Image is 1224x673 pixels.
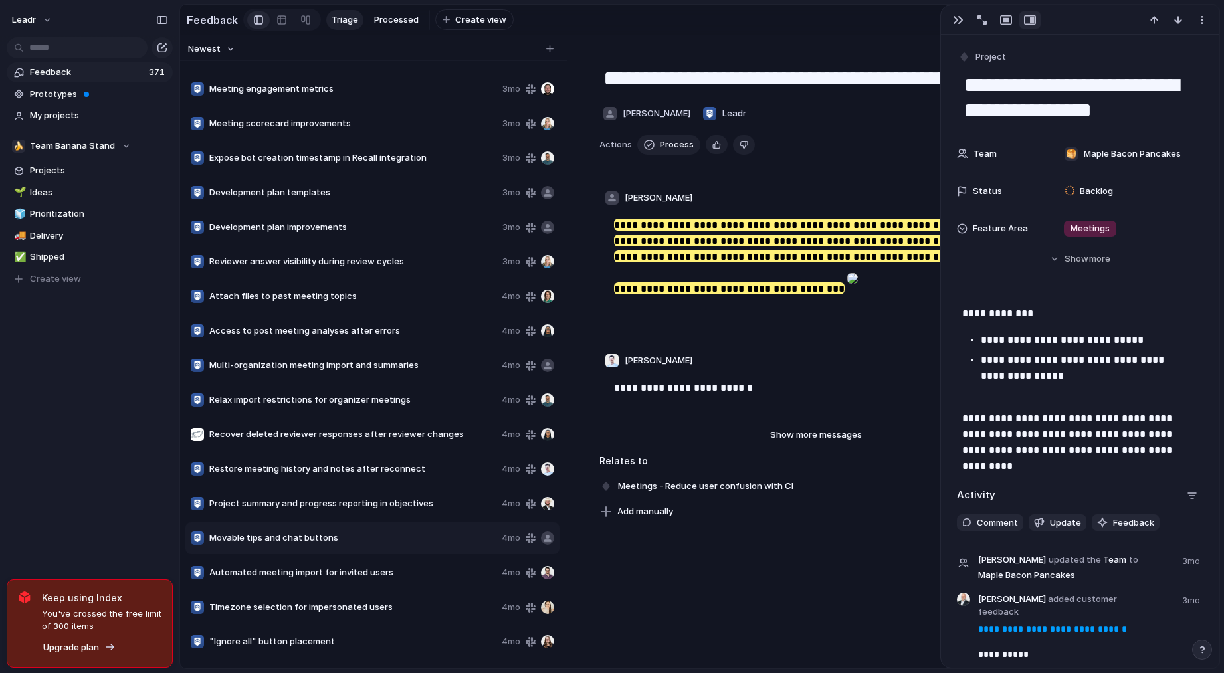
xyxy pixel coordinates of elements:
[502,601,520,614] span: 4mo
[7,269,173,289] button: Create view
[973,185,1002,198] span: Status
[599,454,1033,468] h3: Relates to
[595,502,678,521] button: Add manually
[1089,252,1110,266] span: more
[14,207,23,222] div: 🧊
[14,250,23,265] div: ✅
[614,477,797,496] span: Meetings - Reduce user confusion with CI
[1129,553,1138,567] span: to
[209,117,497,130] span: Meeting scorecard improvements
[14,185,23,200] div: 🌱
[1113,516,1154,529] span: Feedback
[599,138,632,151] span: Actions
[12,13,36,27] span: Leadr
[30,229,168,242] span: Delivery
[209,497,496,510] span: Project summary and progress reporting in objectives
[209,221,497,234] span: Development plan improvements
[30,272,81,286] span: Create view
[369,10,424,30] a: Processed
[502,290,520,303] span: 4mo
[7,226,173,246] a: 🚚Delivery
[187,12,238,28] h2: Feedback
[1084,147,1181,161] span: Maple Bacon Pancakes
[957,514,1023,531] button: Comment
[209,359,496,372] span: Multi-organization meeting import and summaries
[1182,552,1203,568] span: 3mo
[30,88,168,101] span: Prototypes
[973,147,997,161] span: Team
[973,222,1028,235] span: Feature Area
[502,497,520,510] span: 4mo
[209,393,496,407] span: Relax import restrictions for organizer meetings
[625,354,692,367] span: [PERSON_NAME]
[502,462,520,476] span: 4mo
[637,135,700,155] button: Process
[7,62,173,82] a: Feedback371
[7,136,173,156] button: 🍌Team Banana Stand
[30,140,115,153] span: Team Banana Stand
[502,186,520,199] span: 3mo
[977,516,1018,529] span: Comment
[502,531,520,545] span: 4mo
[699,103,750,124] button: Leadr
[1049,553,1101,567] span: updated the
[625,191,692,205] span: [PERSON_NAME]
[502,151,520,165] span: 3mo
[1092,514,1160,531] button: Feedback
[39,638,120,657] button: Upgrade plan
[623,107,690,120] span: [PERSON_NAME]
[736,427,896,444] button: Show more messages
[188,43,221,56] span: Newest
[502,635,520,648] span: 4mo
[12,140,25,153] div: 🍌
[1029,514,1086,531] button: Update
[42,607,161,633] span: You've crossed the free limit of 300 items
[209,635,496,648] span: "Ignore all" button placement
[326,10,363,30] a: Triage
[978,569,1075,582] span: Maple Bacon Pancakes
[12,250,25,264] button: ✅
[209,531,496,545] span: Movable tips and chat buttons
[7,204,173,224] a: 🧊Prioritization
[6,9,59,31] button: Leadr
[957,488,995,503] h2: Activity
[957,247,1203,271] button: Showmore
[30,164,168,177] span: Projects
[209,82,497,96] span: Meeting engagement metrics
[30,250,168,264] span: Shipped
[502,117,520,130] span: 3mo
[332,13,358,27] span: Triage
[975,50,1006,64] span: Project
[30,66,145,79] span: Feedback
[1080,185,1113,198] span: Backlog
[733,135,755,155] button: Delete
[209,566,496,579] span: Automated meeting import for invited users
[7,183,173,203] a: 🌱Ideas
[502,324,520,337] span: 4mo
[978,593,1117,617] span: added customer feedback
[1065,147,1078,161] div: 🥞
[435,9,514,31] button: Create view
[30,186,168,199] span: Ideas
[30,109,168,122] span: My projects
[502,359,520,372] span: 4mo
[30,207,168,221] span: Prioritization
[209,151,497,165] span: Expose bot creation timestamp in Recall integration
[186,41,237,58] button: Newest
[978,593,1154,619] span: [PERSON_NAME]
[209,290,496,303] span: Attach files to past meeting topics
[7,247,173,267] a: ✅Shipped
[660,138,694,151] span: Process
[617,505,673,518] span: Add manually
[209,601,496,614] span: Timezone selection for impersonated users
[502,566,520,579] span: 4mo
[374,13,419,27] span: Processed
[209,324,496,337] span: Access to post meeting analyses after errors
[1050,516,1081,529] span: Update
[149,66,167,79] span: 371
[1182,594,1203,607] span: 3mo
[209,186,497,199] span: Development plan templates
